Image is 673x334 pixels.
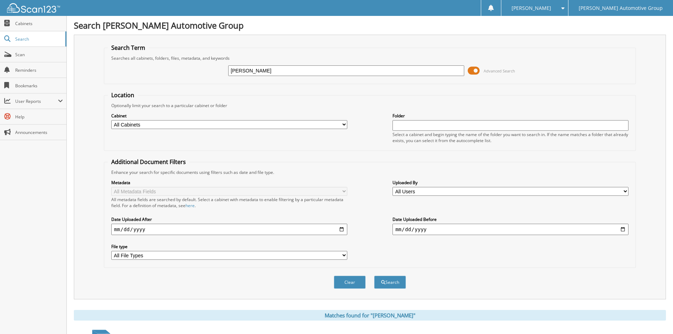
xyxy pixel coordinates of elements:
legend: Location [108,91,138,99]
legend: Search Term [108,44,149,52]
div: Optionally limit your search to a particular cabinet or folder [108,102,632,109]
input: start [111,224,347,235]
label: Uploaded By [392,180,628,186]
label: Folder [392,113,628,119]
div: All metadata fields are searched by default. Select a cabinet with metadata to enable filtering b... [111,197,347,209]
a: here [185,203,195,209]
label: Cabinet [111,113,347,119]
span: [PERSON_NAME] Automotive Group [579,6,663,10]
label: Metadata [111,180,347,186]
span: Scan [15,52,63,58]
div: Matches found for "[PERSON_NAME]" [74,310,666,321]
button: Clear [334,276,366,289]
span: Bookmarks [15,83,63,89]
img: scan123-logo-white.svg [7,3,60,13]
div: Select a cabinet and begin typing the name of the folder you want to search in. If the name match... [392,131,628,143]
span: Help [15,114,63,120]
input: end [392,224,628,235]
span: [PERSON_NAME] [512,6,551,10]
span: Reminders [15,67,63,73]
label: Date Uploaded Before [392,216,628,222]
span: User Reports [15,98,58,104]
span: Announcements [15,129,63,135]
label: File type [111,244,347,250]
div: Enhance your search for specific documents using filters such as date and file type. [108,169,632,175]
div: Searches all cabinets, folders, files, metadata, and keywords [108,55,632,61]
button: Search [374,276,406,289]
label: Date Uploaded After [111,216,347,222]
h1: Search [PERSON_NAME] Automotive Group [74,19,666,31]
span: Search [15,36,62,42]
legend: Additional Document Filters [108,158,189,166]
span: Advanced Search [484,68,515,74]
span: Cabinets [15,20,63,27]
